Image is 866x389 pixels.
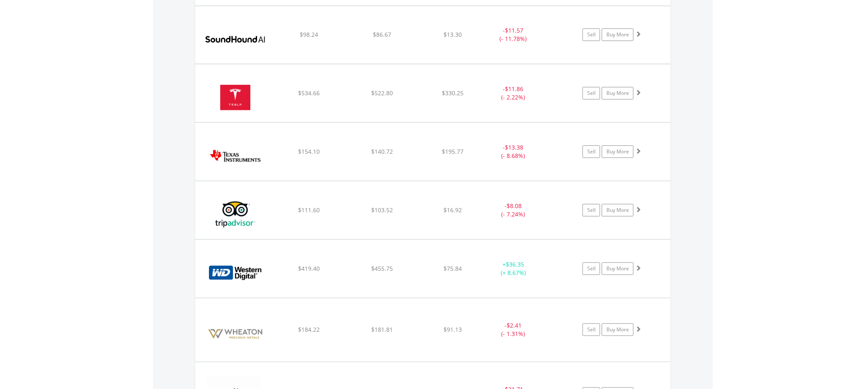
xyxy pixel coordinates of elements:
span: $13.38 [505,143,524,151]
span: $13.30 [444,31,462,38]
span: $103.52 [371,206,393,214]
span: $330.25 [442,89,464,97]
a: Buy More [602,323,634,336]
a: Sell [583,87,600,99]
span: $419.40 [298,264,320,272]
span: $184.22 [298,325,320,333]
span: $16.92 [444,206,462,214]
span: $75.84 [444,264,462,272]
span: $195.77 [442,147,464,155]
span: $11.57 [505,26,524,34]
a: Buy More [602,204,634,216]
a: Buy More [602,28,634,41]
div: - (- 2.22%) [482,85,545,102]
span: $522.80 [371,89,393,97]
span: $86.67 [373,31,391,38]
span: $11.86 [505,85,524,93]
span: $181.81 [371,325,393,333]
a: Sell [583,28,600,41]
span: $140.72 [371,147,393,155]
img: EQU.US.WPM.png [199,309,271,359]
img: EQU.US.TSLA.png [199,75,271,120]
span: $154.10 [298,147,320,155]
a: Buy More [602,87,634,99]
span: $2.41 [507,321,522,329]
a: Sell [583,204,600,216]
span: $8.08 [507,202,522,210]
a: Sell [583,145,600,158]
div: - (- 8.68%) [482,143,545,160]
img: EQU.US.TXN.png [199,133,271,178]
span: $91.13 [444,325,462,333]
img: EQU.US.WDC.png [199,250,271,295]
span: $36.35 [506,260,524,268]
div: - (- 1.31%) [482,321,545,338]
span: $455.75 [371,264,393,272]
span: $98.24 [300,31,318,38]
div: + (+ 8.67%) [482,260,545,277]
img: EQU.US.TRIP.png [199,192,271,237]
span: $111.60 [298,206,320,214]
div: - (- 7.24%) [482,202,545,219]
a: Buy More [602,262,634,275]
div: - (- 11.78%) [482,26,545,43]
a: Buy More [602,145,634,158]
a: Sell [583,323,600,336]
span: $534.66 [298,89,320,97]
a: Sell [583,262,600,275]
img: EQU.US.SOUN.png [199,17,271,61]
